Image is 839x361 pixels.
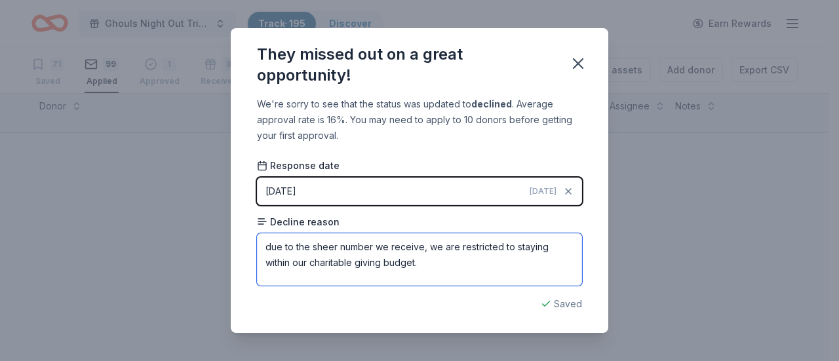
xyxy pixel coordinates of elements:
span: [DATE] [530,186,556,197]
div: They missed out on a great opportunity! [257,44,553,86]
button: [DATE][DATE] [257,178,582,205]
div: We're sorry to see that the status was updated to . Average approval rate is 16%. You may need to... [257,96,582,143]
span: Decline reason [257,216,340,229]
b: declined [471,98,512,109]
span: Response date [257,159,340,172]
textarea: due to the sheer number we receive, we are restricted to staying within our charitable giving bud... [257,233,582,286]
div: [DATE] [265,183,296,199]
